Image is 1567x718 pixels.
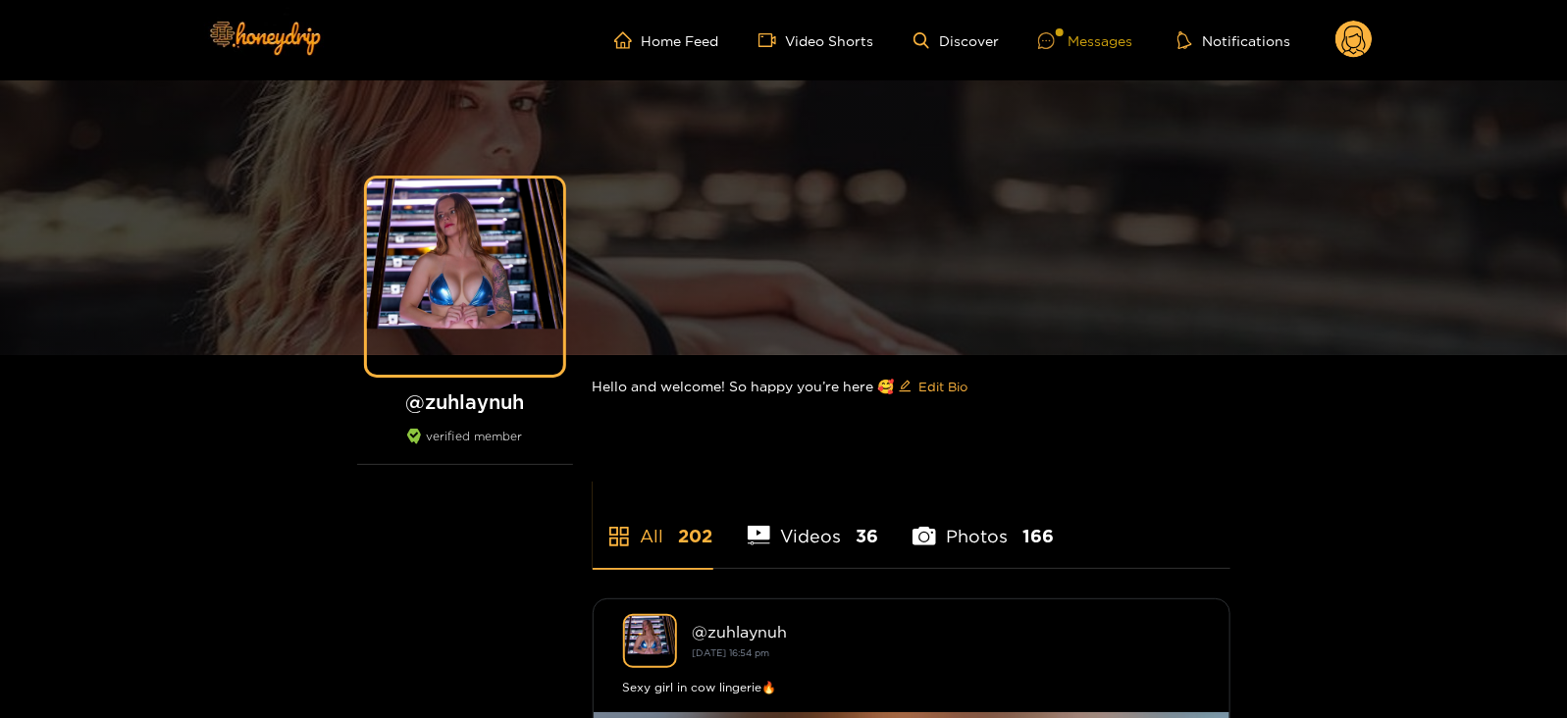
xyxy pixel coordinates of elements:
li: Videos [748,480,879,568]
button: Notifications [1172,30,1296,50]
div: verified member [357,429,573,465]
span: Edit Bio [919,377,968,396]
a: Home Feed [614,31,719,49]
button: editEdit Bio [895,371,972,402]
span: 166 [1022,524,1054,548]
small: [DATE] 16:54 pm [693,647,770,658]
span: home [614,31,642,49]
li: Photos [913,480,1054,568]
div: Messages [1038,29,1132,52]
h1: @ zuhlaynuh [357,389,573,414]
li: All [593,480,713,568]
span: 36 [856,524,878,548]
span: video-camera [758,31,786,49]
span: appstore [607,525,631,548]
span: 202 [679,524,713,548]
div: Sexy girl in cow lingerie🔥 [623,678,1200,697]
span: edit [899,380,912,394]
a: Video Shorts [758,31,874,49]
div: Hello and welcome! So happy you’re here 🥰 [593,355,1230,418]
a: Discover [914,32,999,49]
img: zuhlaynuh [623,614,677,668]
div: @ zuhlaynuh [693,623,1200,641]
